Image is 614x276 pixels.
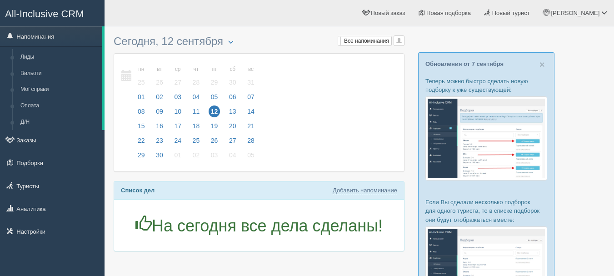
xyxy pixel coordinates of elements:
img: %D0%BF%D0%BE%D0%B4%D0%B1%D0%BE%D1%80%D0%BA%D0%B0-%D1%82%D1%83%D1%80%D0%B8%D1%81%D1%82%D1%83-%D1%8... [425,96,547,181]
p: Если Вы сделали несколько подборок для одного туриста, то в списке подборок они будут отображатьс... [425,198,547,224]
span: 19 [209,120,220,132]
p: Теперь можно быстро сделать новую подборку к уже существующей: [425,77,547,94]
span: 01 [135,91,147,103]
span: Новый заказ [371,10,405,16]
a: 07 [242,92,257,106]
span: 28 [245,135,257,146]
span: 04 [190,91,202,103]
a: 14 [242,106,257,121]
small: вт [154,65,165,73]
a: пт 29 [206,60,223,92]
span: 21 [245,120,257,132]
a: 04 [224,150,241,165]
span: 10 [172,105,184,117]
span: 16 [154,120,165,132]
span: 27 [172,76,184,88]
span: 07 [245,91,257,103]
a: 24 [169,135,186,150]
a: вт 26 [151,60,168,92]
span: Новый турист [492,10,530,16]
span: 25 [135,76,147,88]
a: 09 [151,106,168,121]
a: 10 [169,106,186,121]
span: [PERSON_NAME] [551,10,599,16]
span: 01 [172,149,184,161]
a: Вильоти [16,65,102,82]
a: 18 [188,121,205,135]
span: 05 [209,91,220,103]
button: Close [539,60,545,69]
span: × [539,59,545,70]
a: Добавить напоминание [333,187,397,194]
span: 26 [154,76,165,88]
span: 02 [154,91,165,103]
span: 30 [154,149,165,161]
h1: На сегодня все дела сделаны! [121,216,397,235]
span: 15 [135,120,147,132]
a: 01 [133,92,150,106]
small: сб [227,65,239,73]
small: чт [190,65,202,73]
a: Мої справи [16,81,102,98]
a: 21 [242,121,257,135]
span: 27 [227,135,239,146]
a: 02 [151,92,168,106]
span: 30 [227,76,239,88]
a: 06 [224,92,241,106]
span: 18 [190,120,202,132]
small: пн [135,65,147,73]
small: пт [209,65,220,73]
span: 29 [209,76,220,88]
span: All-Inclusive CRM [5,8,84,20]
a: вс 31 [242,60,257,92]
a: 08 [133,106,150,121]
span: 04 [227,149,239,161]
a: 29 [133,150,150,165]
span: 05 [245,149,257,161]
a: пн 25 [133,60,150,92]
small: ср [172,65,184,73]
h3: Сегодня, 12 сентября [114,35,404,49]
a: Оплата [16,98,102,114]
a: 05 [206,92,223,106]
span: 25 [190,135,202,146]
a: 26 [206,135,223,150]
a: 03 [206,150,223,165]
span: 12 [209,105,220,117]
a: 12 [206,106,223,121]
a: All-Inclusive CRM [0,0,104,25]
span: Все напоминания [344,38,389,44]
span: 03 [172,91,184,103]
a: Обновления от 7 сентября [425,60,504,67]
span: 17 [172,120,184,132]
span: 09 [154,105,165,117]
a: 22 [133,135,150,150]
span: 08 [135,105,147,117]
a: ср 27 [169,60,186,92]
b: Список дел [121,187,155,194]
span: 14 [245,105,257,117]
span: 03 [209,149,220,161]
small: вс [245,65,257,73]
a: 05 [242,150,257,165]
a: 03 [169,92,186,106]
a: чт 28 [188,60,205,92]
a: 16 [151,121,168,135]
span: 24 [172,135,184,146]
a: 30 [151,150,168,165]
a: 17 [169,121,186,135]
a: 28 [242,135,257,150]
a: 19 [206,121,223,135]
span: 11 [190,105,202,117]
a: Д/Н [16,114,102,130]
a: 20 [224,121,241,135]
a: 23 [151,135,168,150]
a: 15 [133,121,150,135]
span: 20 [227,120,239,132]
a: 01 [169,150,186,165]
span: 06 [227,91,239,103]
a: сб 30 [224,60,241,92]
a: 04 [188,92,205,106]
span: 26 [209,135,220,146]
a: 27 [224,135,241,150]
